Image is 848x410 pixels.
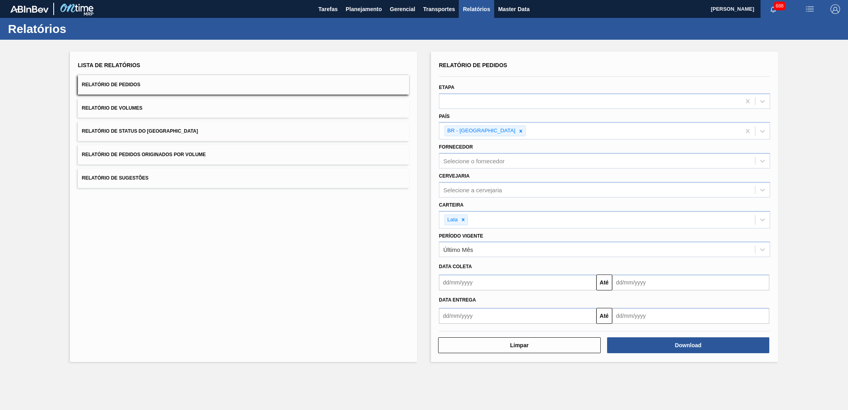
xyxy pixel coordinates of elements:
button: Relatório de Sugestões [78,168,409,188]
button: Notificações [761,4,786,15]
span: Relatório de Status do [GEOGRAPHIC_DATA] [82,128,198,134]
label: Cervejaria [439,173,470,179]
label: País [439,114,450,119]
span: Relatório de Sugestões [82,175,149,181]
button: Relatório de Pedidos [78,75,409,95]
div: Lata [445,215,459,225]
label: Etapa [439,85,454,90]
img: TNhmsLtSVTkK8tSr43FrP2fwEKptu5GPRR3wAAAABJRU5ErkJggg== [10,6,49,13]
span: Data entrega [439,297,476,303]
span: Gerencial [390,4,415,14]
span: Relatórios [463,4,490,14]
h1: Relatórios [8,24,149,33]
div: Selecione a cervejaria [443,186,502,193]
span: Relatório de Pedidos [82,82,140,87]
span: Tarefas [318,4,338,14]
button: Download [607,337,770,353]
label: Período Vigente [439,233,483,239]
span: Planejamento [345,4,382,14]
input: dd/mm/yyyy [612,308,770,324]
span: 688 [774,2,785,10]
input: dd/mm/yyyy [612,275,770,290]
span: Relatório de Pedidos [439,62,507,68]
button: Até [596,275,612,290]
button: Limpar [438,337,601,353]
span: Master Data [498,4,530,14]
div: Selecione o fornecedor [443,158,505,164]
span: Lista de Relatórios [78,62,140,68]
button: Até [596,308,612,324]
button: Relatório de Pedidos Originados por Volume [78,145,409,164]
span: Relatório de Volumes [82,105,142,111]
label: Carteira [439,202,464,208]
div: Último Mês [443,246,473,253]
input: dd/mm/yyyy [439,308,596,324]
div: BR - [GEOGRAPHIC_DATA] [445,126,516,136]
span: Transportes [423,4,455,14]
button: Relatório de Status do [GEOGRAPHIC_DATA] [78,122,409,141]
span: Relatório de Pedidos Originados por Volume [82,152,206,157]
label: Fornecedor [439,144,473,150]
input: dd/mm/yyyy [439,275,596,290]
img: Logout [831,4,840,14]
button: Relatório de Volumes [78,99,409,118]
img: userActions [805,4,815,14]
span: Data coleta [439,264,472,269]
